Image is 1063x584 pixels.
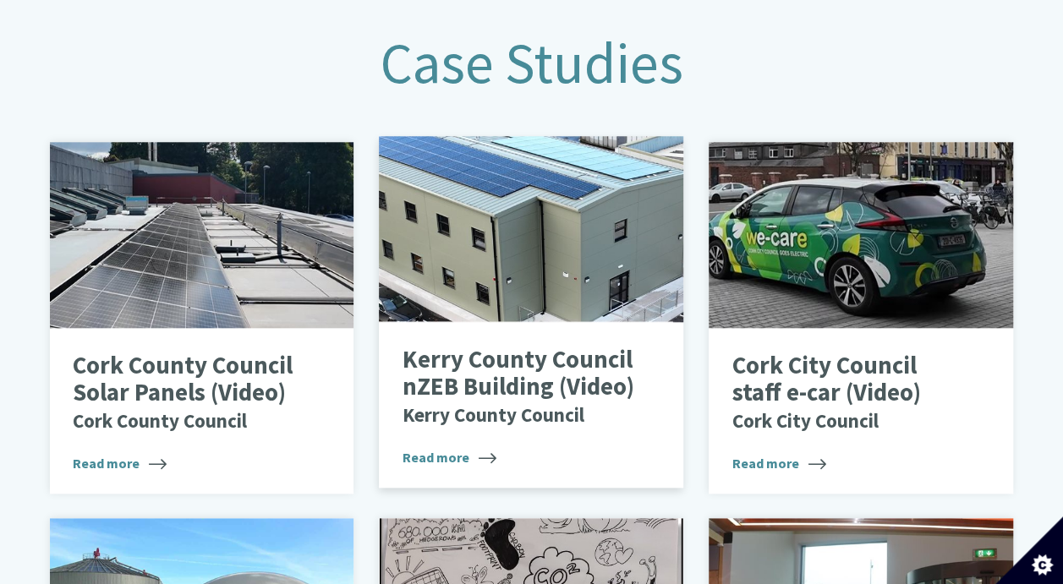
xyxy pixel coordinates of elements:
[73,453,167,473] span: Read more
[732,408,879,433] small: Cork City Council
[403,347,635,427] p: Kerry County Council nZEB Building (Video)
[709,142,1013,494] a: Cork City Council staff e-car (Video)Cork City Council Read more
[732,453,826,473] span: Read more
[50,142,354,494] a: Cork County Council Solar Panels (Video)Cork County Council Read more
[73,352,305,433] p: Cork County Council Solar Panels (Video)
[732,352,965,433] p: Cork City Council staff e-car (Video)
[995,516,1063,584] button: Set cookie preferences
[73,408,247,433] small: Cork County Council
[403,447,496,467] span: Read more
[379,136,683,488] a: Kerry County Council nZEB Building (Video)Kerry County Council Read more
[37,32,1027,95] h2: Case Studies
[403,402,584,427] small: Kerry County Council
